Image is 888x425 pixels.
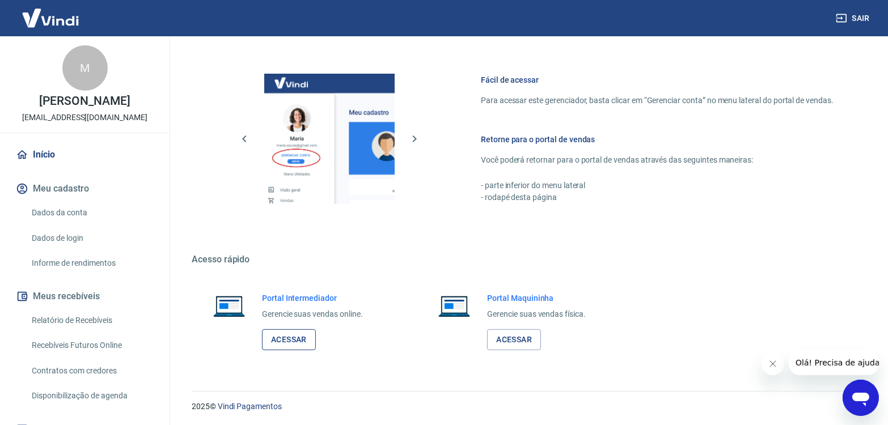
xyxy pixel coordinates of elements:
button: Meu cadastro [14,176,156,201]
p: Gerencie suas vendas física. [487,308,586,320]
span: Olá! Precisa de ajuda? [7,8,95,17]
a: Acessar [487,329,541,350]
iframe: Button to launch messaging window [843,380,879,416]
button: Sair [834,8,874,29]
p: - rodapé desta página [481,192,834,203]
a: Contratos com credores [27,359,156,382]
p: [EMAIL_ADDRESS][DOMAIN_NAME] [22,112,147,124]
p: Gerencie suas vendas online. [262,308,363,320]
img: Imagem da dashboard mostrando o botão de gerenciar conta na sidebar no lado esquerdo [264,74,395,204]
a: Dados de login [27,227,156,250]
a: Relatório de Recebíveis [27,309,156,332]
a: Vindi Pagamentos [218,402,282,411]
a: Recebíveis Futuros Online [27,334,156,357]
iframe: Message from company [789,350,879,375]
p: [PERSON_NAME] [39,95,130,107]
img: Imagem de um notebook aberto [430,292,478,320]
h5: Acesso rápido [192,254,861,265]
h6: Portal Intermediador [262,292,363,304]
p: - parte inferior do menu lateral [481,180,834,192]
p: Para acessar este gerenciador, basta clicar em “Gerenciar conta” no menu lateral do portal de ven... [481,95,834,107]
iframe: Close message [762,352,784,375]
a: Acessar [262,329,316,350]
div: M [62,45,108,91]
a: Informe de rendimentos [27,252,156,275]
p: Você poderá retornar para o portal de vendas através das seguintes maneiras: [481,154,834,166]
button: Meus recebíveis [14,284,156,309]
h6: Retorne para o portal de vendas [481,134,834,145]
a: Disponibilização de agenda [27,384,156,407]
p: 2025 © [192,401,861,413]
h6: Portal Maquininha [487,292,586,304]
img: Imagem de um notebook aberto [205,292,253,320]
img: Vindi [14,1,87,35]
h6: Fácil de acessar [481,74,834,86]
a: Dados da conta [27,201,156,224]
a: Início [14,142,156,167]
